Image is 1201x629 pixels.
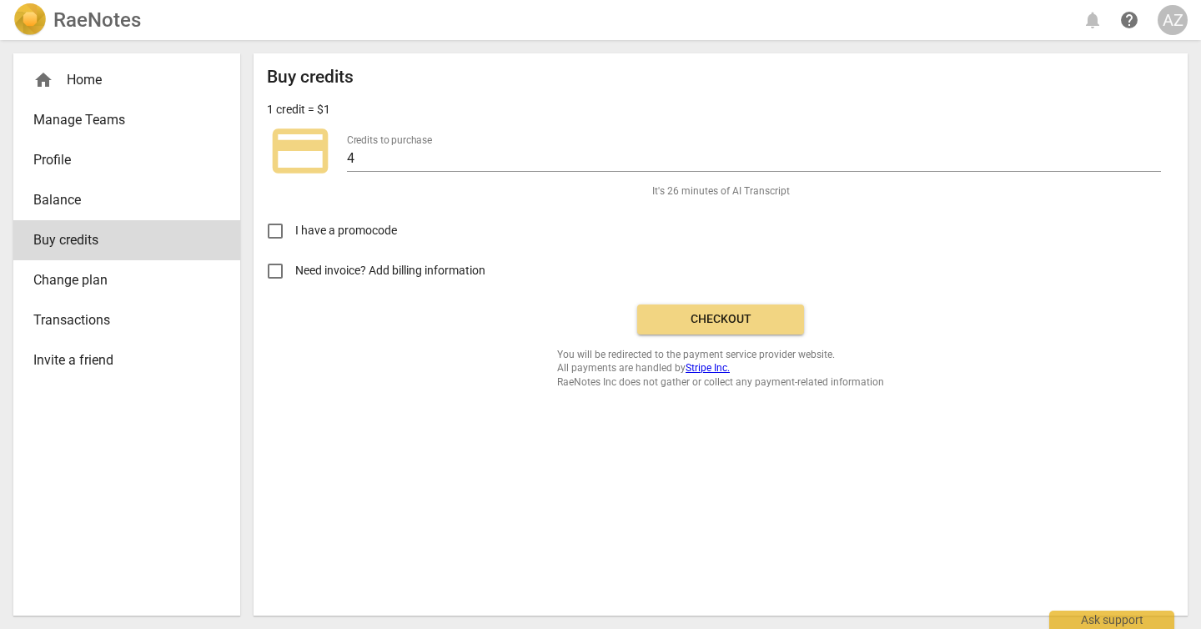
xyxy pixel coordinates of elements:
span: Manage Teams [33,110,207,130]
div: Home [13,60,240,100]
a: Stripe Inc. [686,362,730,374]
a: Change plan [13,260,240,300]
a: Manage Teams [13,100,240,140]
span: Balance [33,190,207,210]
span: Need invoice? Add billing information [295,262,488,279]
span: It's 26 minutes of AI Transcript [652,184,790,199]
div: Ask support [1049,611,1174,629]
h2: Buy credits [267,67,354,88]
span: You will be redirected to the payment service provider website. All payments are handled by RaeNo... [557,348,884,390]
p: 1 credit = $1 [267,101,330,118]
a: Help [1114,5,1144,35]
img: Logo [13,3,47,37]
span: Transactions [33,310,207,330]
span: I have a promocode [295,222,397,239]
a: LogoRaeNotes [13,3,141,37]
a: Transactions [13,300,240,340]
span: Change plan [33,270,207,290]
span: help [1119,10,1139,30]
span: Profile [33,150,207,170]
span: Checkout [651,311,791,328]
span: Invite a friend [33,350,207,370]
a: Invite a friend [13,340,240,380]
button: Checkout [637,304,804,335]
h2: RaeNotes [53,8,141,32]
span: Buy credits [33,230,207,250]
button: AZ [1158,5,1188,35]
a: Profile [13,140,240,180]
span: credit_card [267,118,334,184]
label: Credits to purchase [347,135,432,145]
a: Buy credits [13,220,240,260]
a: Balance [13,180,240,220]
div: Home [33,70,207,90]
span: home [33,70,53,90]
